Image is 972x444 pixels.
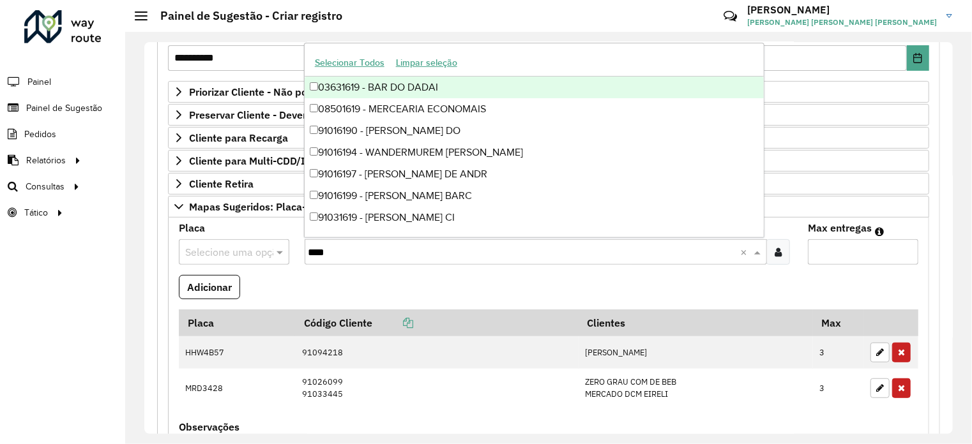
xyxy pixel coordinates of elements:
[26,101,102,115] span: Painel de Sugestão
[179,275,240,299] button: Adicionar
[579,336,813,369] td: [PERSON_NAME]
[179,309,295,336] th: Placa
[740,244,751,260] span: Clear all
[372,316,413,329] a: Copiar
[305,98,764,120] div: 08501619 - MERCEARIA ECONOMAIS
[717,3,744,30] a: Contato Rápido
[179,336,295,369] td: HHW4B57
[813,309,864,336] th: Max
[309,53,390,73] button: Selecionar Todos
[579,309,813,336] th: Clientes
[305,228,764,250] div: 91041619 - [PERSON_NAME]
[26,154,66,167] span: Relatórios
[189,87,398,97] span: Priorizar Cliente - Não podem ficar no buffer
[179,419,239,434] label: Observações
[305,207,764,228] div: 91031619 - [PERSON_NAME] CI
[295,309,579,336] th: Código Cliente
[305,77,764,98] div: 03631619 - BAR DO DADAI
[24,206,48,219] span: Tático
[304,43,764,237] ng-dropdown-panel: Options list
[305,163,764,185] div: 91016197 - [PERSON_NAME] DE ANDR
[168,104,929,126] a: Preservar Cliente - Devem ficar no buffer, não roteirizar
[26,180,65,193] span: Consultas
[747,17,937,28] span: [PERSON_NAME] [PERSON_NAME] [PERSON_NAME]
[27,75,51,89] span: Painel
[189,156,369,166] span: Cliente para Multi-CDD/Internalização
[189,179,254,189] span: Cliente Retira
[24,128,56,141] span: Pedidos
[168,81,929,103] a: Priorizar Cliente - Não podem ficar no buffer
[808,220,872,235] label: Max entregas
[305,142,764,163] div: 91016194 - WANDERMUREM [PERSON_NAME]
[907,45,929,71] button: Choose Date
[168,127,929,149] a: Cliente para Recarga
[875,226,884,237] em: Máximo de clientes que serão colocados na mesma rota com os clientes informados
[168,173,929,195] a: Cliente Retira
[168,196,929,218] a: Mapas Sugeridos: Placa-Cliente
[813,369,864,406] td: 3
[189,133,288,143] span: Cliente para Recarga
[305,185,764,207] div: 91016199 - [PERSON_NAME] BARC
[579,369,813,406] td: ZERO GRAU COM DE BEB MERCADO DCM EIRELI
[813,336,864,369] td: 3
[179,220,205,235] label: Placa
[168,150,929,172] a: Cliente para Multi-CDD/Internalização
[747,4,937,16] h3: [PERSON_NAME]
[295,336,579,369] td: 91094218
[148,9,342,23] h2: Painel de Sugestão - Criar registro
[305,120,764,142] div: 91016190 - [PERSON_NAME] DO
[390,53,463,73] button: Limpar seleção
[295,369,579,406] td: 91026099 91033445
[189,202,339,212] span: Mapas Sugeridos: Placa-Cliente
[179,369,295,406] td: MRD3428
[189,110,449,120] span: Preservar Cliente - Devem ficar no buffer, não roteirizar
